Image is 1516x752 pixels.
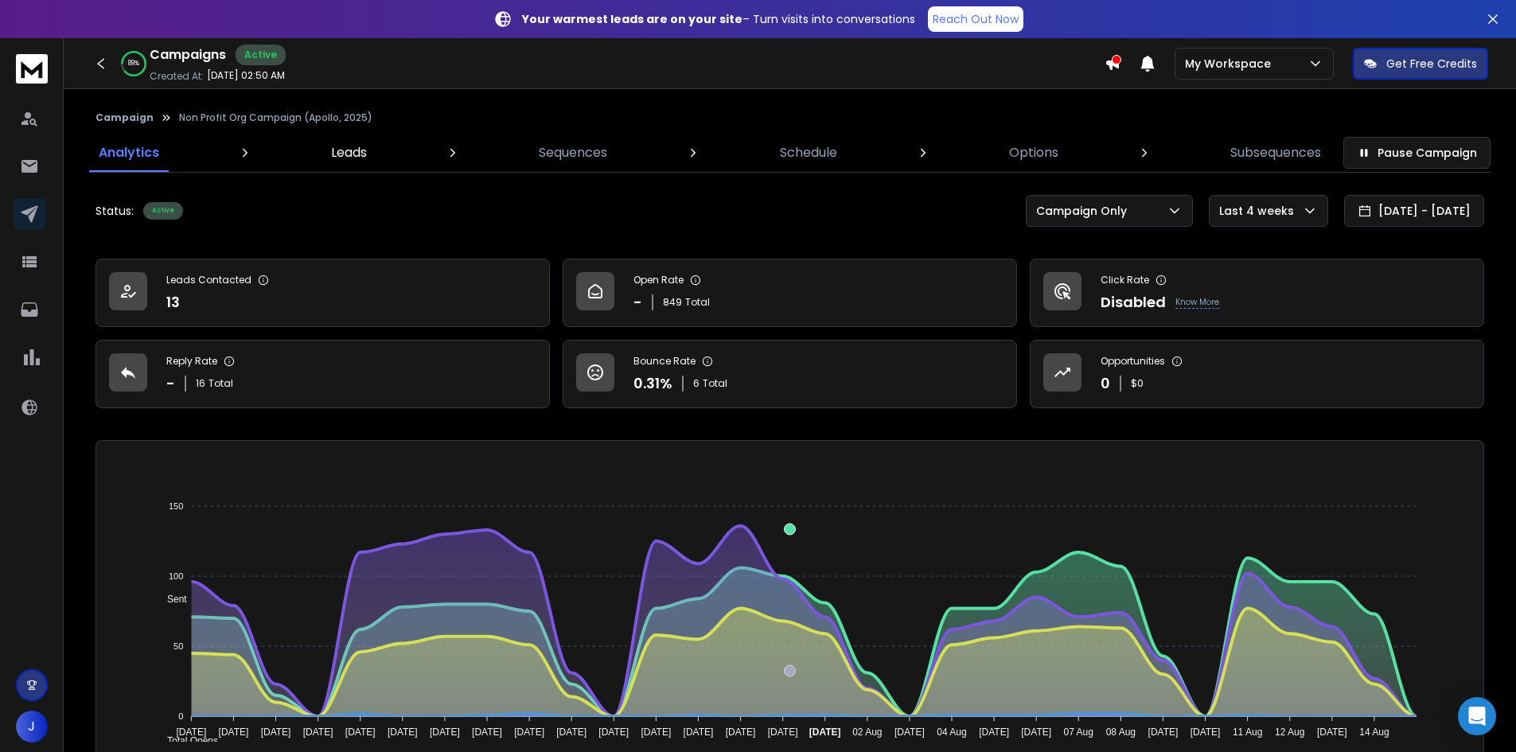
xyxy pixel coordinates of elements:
[852,727,882,738] tspan: 02 Aug
[179,111,372,124] p: Non Profit Org Campaign (Apollo, 2025)
[770,134,847,172] a: Schedule
[933,11,1019,27] p: Reach Out Now
[95,259,550,327] a: Leads Contacted13
[633,372,672,395] p: 0.31 %
[894,727,925,738] tspan: [DATE]
[1131,377,1144,390] p: $ 0
[1030,340,1484,408] a: Opportunities0$0
[16,711,48,742] button: J
[166,355,217,368] p: Reply Rate
[1353,48,1488,80] button: Get Free Credits
[1030,259,1484,327] a: Click RateDisabledKnow More
[685,296,710,309] span: Total
[322,134,376,172] a: Leads
[1185,56,1277,72] p: My Workspace
[979,727,1009,738] tspan: [DATE]
[726,727,756,738] tspan: [DATE]
[95,340,550,408] a: Reply Rate-16Total
[166,291,180,314] p: 13
[693,377,700,390] span: 6
[345,727,376,738] tspan: [DATE]
[95,111,154,124] button: Campaign
[633,291,642,314] p: -
[388,727,418,738] tspan: [DATE]
[173,641,183,651] tspan: 50
[169,571,183,581] tspan: 100
[1101,355,1165,368] p: Opportunities
[1148,727,1179,738] tspan: [DATE]
[514,727,544,738] tspan: [DATE]
[89,134,169,172] a: Analytics
[1064,727,1093,738] tspan: 07 Aug
[1343,137,1491,169] button: Pause Campaign
[1101,372,1110,395] p: 0
[522,11,915,27] p: – Turn visits into conversations
[196,377,205,390] span: 16
[236,45,286,65] div: Active
[95,203,134,219] p: Status:
[539,143,607,162] p: Sequences
[928,6,1023,32] a: Reach Out Now
[1106,727,1136,738] tspan: 08 Aug
[303,727,333,738] tspan: [DATE]
[1101,274,1149,286] p: Click Rate
[1275,727,1304,738] tspan: 12 Aug
[1230,143,1321,162] p: Subsequences
[529,134,617,172] a: Sequences
[430,727,460,738] tspan: [DATE]
[143,202,183,220] div: Active
[598,727,629,738] tspan: [DATE]
[150,45,226,64] h1: Campaigns
[1009,143,1058,162] p: Options
[1036,203,1133,219] p: Campaign Only
[150,70,204,83] p: Created At:
[1219,203,1300,219] p: Last 4 weeks
[331,143,367,162] p: Leads
[176,727,206,738] tspan: [DATE]
[207,69,285,82] p: [DATE] 02:50 AM
[641,727,671,738] tspan: [DATE]
[208,377,233,390] span: Total
[1021,727,1051,738] tspan: [DATE]
[1101,291,1166,314] p: Disabled
[1175,296,1219,309] p: Know More
[1317,727,1347,738] tspan: [DATE]
[703,377,727,390] span: Total
[155,735,218,746] span: Total Opens
[472,727,502,738] tspan: [DATE]
[556,727,587,738] tspan: [DATE]
[1344,195,1484,227] button: [DATE] - [DATE]
[633,355,696,368] p: Bounce Rate
[219,727,249,738] tspan: [DATE]
[261,727,291,738] tspan: [DATE]
[663,296,682,309] span: 849
[563,259,1017,327] a: Open Rate-849Total
[684,727,714,738] tspan: [DATE]
[1359,727,1389,738] tspan: 14 Aug
[16,54,48,84] img: logo
[937,727,966,738] tspan: 04 Aug
[166,372,175,395] p: -
[1000,134,1068,172] a: Options
[1386,56,1477,72] p: Get Free Credits
[768,727,798,738] tspan: [DATE]
[169,501,183,511] tspan: 150
[1458,697,1496,735] div: Open Intercom Messenger
[99,143,159,162] p: Analytics
[1221,134,1331,172] a: Subsequences
[1191,727,1221,738] tspan: [DATE]
[178,711,183,721] tspan: 0
[563,340,1017,408] a: Bounce Rate0.31%6Total
[155,594,187,605] span: Sent
[522,11,742,27] strong: Your warmest leads are on your site
[128,59,139,68] p: 89 %
[780,143,837,162] p: Schedule
[809,727,841,738] tspan: [DATE]
[633,274,684,286] p: Open Rate
[1233,727,1262,738] tspan: 11 Aug
[166,274,251,286] p: Leads Contacted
